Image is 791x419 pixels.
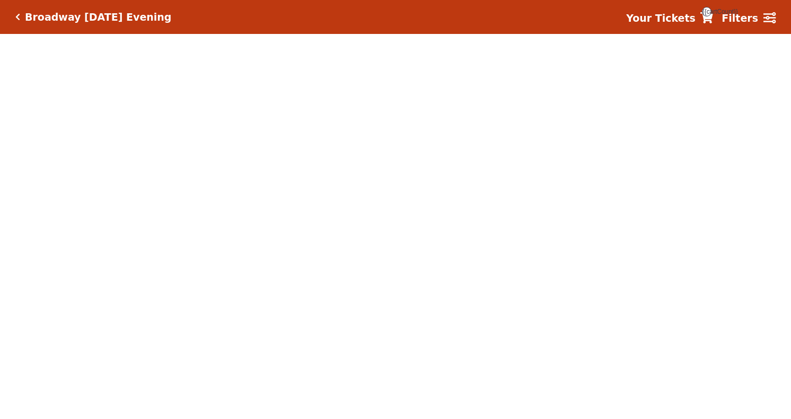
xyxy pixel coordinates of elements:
h5: Broadway [DATE] Evening [25,11,171,23]
a: Click here to go back to filters [15,13,20,21]
span: {{cartCount}} [702,7,711,16]
strong: Filters [722,12,758,24]
a: Your Tickets {{cartCount}} [626,11,713,26]
a: Filters [722,11,776,26]
strong: Your Tickets [626,12,696,24]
